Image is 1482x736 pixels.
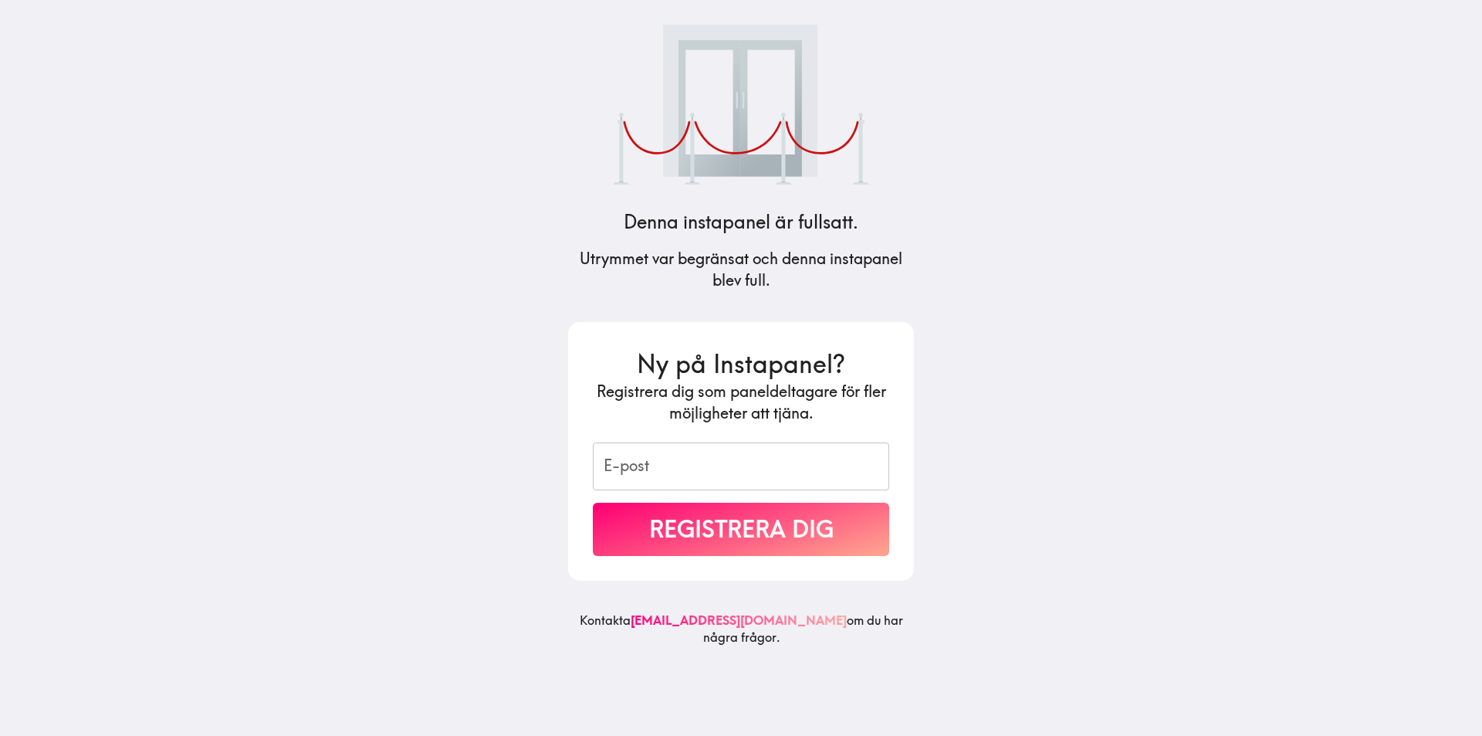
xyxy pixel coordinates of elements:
[593,381,889,424] h5: Registrera dig som paneldeltagare för fler möjligheter att tjäna.
[624,209,858,236] h4: Denna instapanel är fullsatt.
[593,503,889,556] button: Registrera dig
[614,25,868,185] img: Sammetsrep utanför klubben.
[568,612,914,659] h6: Kontakta om du har några frågor.
[568,248,914,291] h5: Utrymmet var begränsat och denna instapanel blev full.
[593,347,889,382] h3: Ny på Instapanel?
[631,612,847,628] a: [EMAIL_ADDRESS][DOMAIN_NAME]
